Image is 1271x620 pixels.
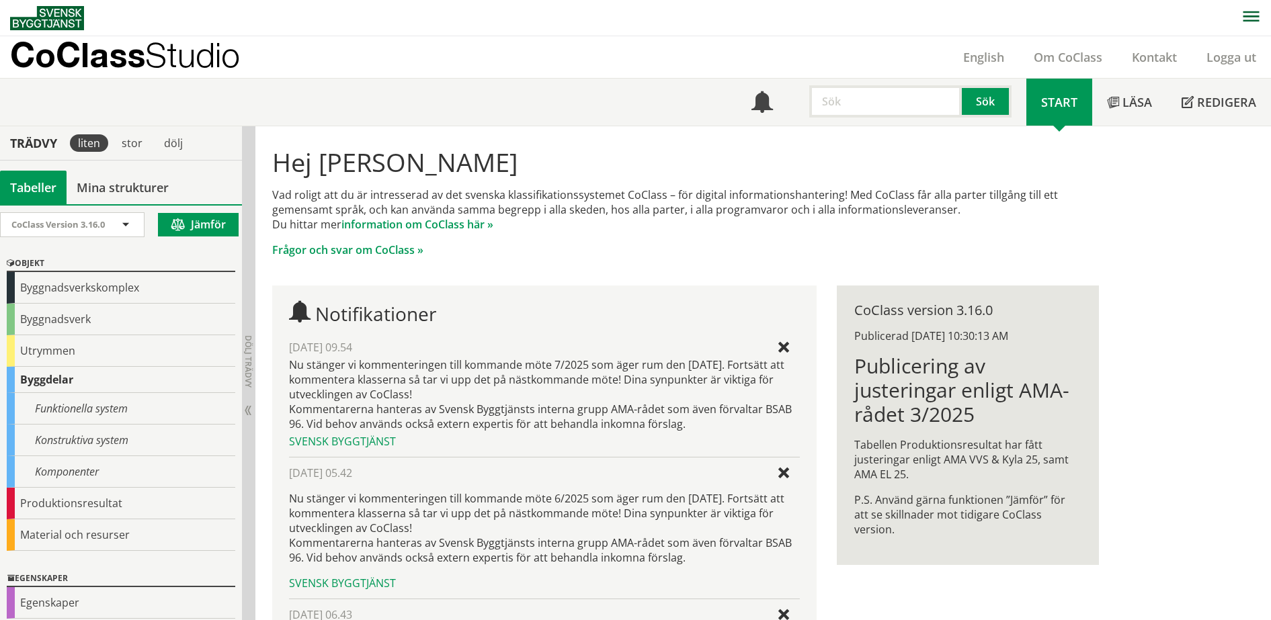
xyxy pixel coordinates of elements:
div: liten [70,134,108,152]
div: CoClass version 3.16.0 [854,303,1081,318]
span: Notifikationer [315,301,436,326]
div: Konstruktiva system [7,425,235,456]
button: Jämför [158,213,239,236]
p: P.S. Använd gärna funktionen ”Jämför” för att se skillnader mot tidigare CoClass version. [854,492,1081,537]
div: Trädvy [3,136,65,150]
a: Frågor och svar om CoClass » [272,242,423,257]
span: CoClass Version 3.16.0 [11,218,105,230]
a: Om CoClass [1019,49,1117,65]
a: CoClassStudio [10,36,269,78]
div: Byggdelar [7,367,235,393]
h1: Publicering av justeringar enligt AMA-rådet 3/2025 [854,354,1081,427]
span: Redigera [1197,94,1256,110]
div: stor [114,134,151,152]
a: information om CoClass här » [341,217,493,232]
p: Vad roligt att du är intresserad av det svenska klassifikationssystemet CoClass – för digital inf... [272,187,1098,232]
a: Mina strukturer [67,171,179,204]
img: Svensk Byggtjänst [10,6,84,30]
span: Start [1041,94,1077,110]
div: Byggnadsverk [7,304,235,335]
button: Sök [962,85,1012,118]
div: Egenskaper [7,571,235,587]
div: Egenskaper [7,587,235,619]
span: [DATE] 05.42 [289,466,352,480]
div: Objekt [7,256,235,272]
a: Logga ut [1192,49,1271,65]
div: Funktionella system [7,393,235,425]
div: Komponenter [7,456,235,488]
div: Material och resurser [7,519,235,551]
p: CoClass [10,47,240,62]
div: dölj [156,134,191,152]
p: Tabellen Produktionsresultat har fått justeringar enligt AMA VVS & Kyla 25, samt AMA EL 25. [854,437,1081,482]
div: Produktionsresultat [7,488,235,519]
div: Utrymmen [7,335,235,367]
span: Dölj trädvy [243,335,254,388]
a: Läsa [1092,79,1167,126]
span: [DATE] 09.54 [289,340,352,355]
div: Byggnadsverkskomplex [7,272,235,304]
input: Sök [809,85,962,118]
p: Nu stänger vi kommenteringen till kommande möte 6/2025 som äger rum den [DATE]. Fortsätt att komm... [289,491,799,565]
a: Start [1026,79,1092,126]
span: Läsa [1122,94,1152,110]
a: English [948,49,1019,65]
a: Kontakt [1117,49,1192,65]
div: Publicerad [DATE] 10:30:13 AM [854,328,1081,343]
h1: Hej [PERSON_NAME] [272,147,1098,177]
a: Redigera [1167,79,1271,126]
div: Svensk Byggtjänst [289,434,799,449]
span: Studio [145,35,240,75]
span: Notifikationer [751,93,773,114]
div: Svensk Byggtjänst [289,576,799,590]
div: Nu stänger vi kommenteringen till kommande möte 7/2025 som äger rum den [DATE]. Fortsätt att komm... [289,357,799,431]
